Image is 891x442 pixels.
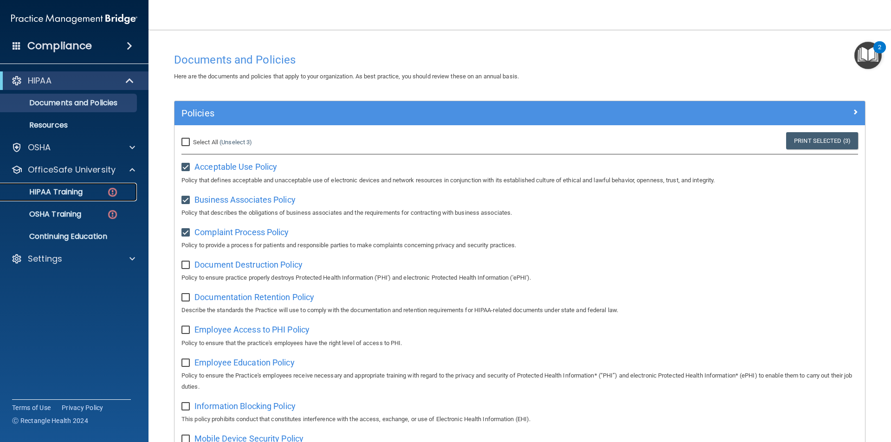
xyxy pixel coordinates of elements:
[6,232,133,241] p: Continuing Education
[194,195,296,205] span: Business Associates Policy
[6,187,83,197] p: HIPAA Training
[181,175,858,186] p: Policy that defines acceptable and unacceptable use of electronic devices and network resources i...
[6,98,133,108] p: Documents and Policies
[28,164,116,175] p: OfficeSafe University
[11,75,135,86] a: HIPAA
[845,378,880,413] iframe: Drift Widget Chat Controller
[181,108,685,118] h5: Policies
[854,42,882,69] button: Open Resource Center, 2 new notifications
[12,403,51,412] a: Terms of Use
[28,253,62,264] p: Settings
[174,54,865,66] h4: Documents and Policies
[181,370,858,392] p: Policy to ensure the Practice's employees receive necessary and appropriate training with regard ...
[194,162,277,172] span: Acceptable Use Policy
[220,139,252,146] a: (Unselect 3)
[11,10,137,28] img: PMB logo
[27,39,92,52] h4: Compliance
[6,121,133,130] p: Resources
[6,210,81,219] p: OSHA Training
[28,142,51,153] p: OSHA
[181,272,858,283] p: Policy to ensure practice properly destroys Protected Health Information ('PHI') and electronic P...
[194,401,296,411] span: Information Blocking Policy
[193,139,218,146] span: Select All
[194,358,295,367] span: Employee Education Policy
[62,403,103,412] a: Privacy Policy
[181,207,858,218] p: Policy that describes the obligations of business associates and the requirements for contracting...
[194,325,310,334] span: Employee Access to PHI Policy
[786,132,858,149] a: Print Selected (3)
[28,75,52,86] p: HIPAA
[181,338,858,349] p: Policy to ensure that the practice's employees have the right level of access to PHI.
[107,186,118,198] img: danger-circle.6113f641.png
[181,305,858,316] p: Describe the standards the Practice will use to comply with the documentation and retention requi...
[194,260,303,269] span: Document Destruction Policy
[878,47,881,59] div: 2
[11,142,135,153] a: OSHA
[181,240,858,251] p: Policy to provide a process for patients and responsible parties to make complaints concerning pr...
[181,106,858,121] a: Policies
[181,139,192,146] input: Select All (Unselect 3)
[174,73,519,80] span: Here are the documents and policies that apply to your organization. As best practice, you should...
[194,227,289,237] span: Complaint Process Policy
[107,209,118,220] img: danger-circle.6113f641.png
[11,253,135,264] a: Settings
[194,292,314,302] span: Documentation Retention Policy
[181,414,858,425] p: This policy prohibits conduct that constitutes interference with the access, exchange, or use of ...
[11,164,135,175] a: OfficeSafe University
[12,416,88,425] span: Ⓒ Rectangle Health 2024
